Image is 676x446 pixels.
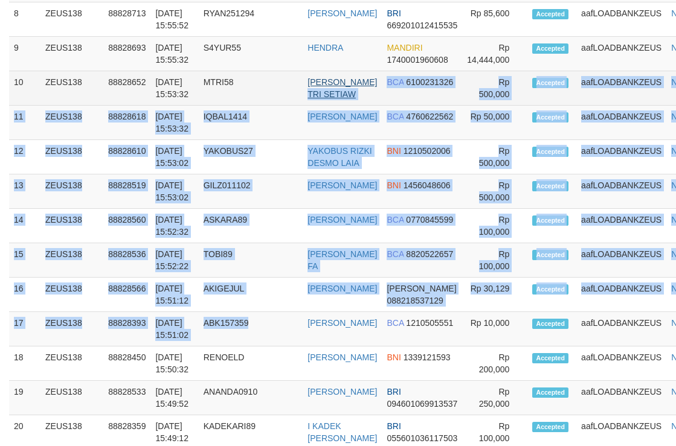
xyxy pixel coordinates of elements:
span: BNI [387,352,401,362]
td: ZEUS138 [40,37,103,71]
td: ZEUS138 [40,174,103,209]
span: BNI [387,146,401,156]
span: BRI [387,421,401,431]
td: Rp 500,000 [462,140,527,174]
td: [DATE] 15:52:32 [150,209,198,243]
td: RENOELD [199,346,303,381]
td: ZEUS138 [40,140,103,174]
td: 13 [9,174,40,209]
td: Rp 85,600 [462,2,527,37]
span: BCA [387,77,404,87]
td: Rp 14,444,000 [462,37,527,71]
span: Copy 1740001960608 to clipboard [387,55,448,65]
span: Copy 055601036117503 to clipboard [387,433,457,443]
td: 15 [9,243,40,278]
span: Accepted [532,78,568,88]
span: [PERSON_NAME] [387,284,456,293]
td: [DATE] 15:53:32 [150,71,198,106]
a: [PERSON_NAME] [307,284,377,293]
td: Rp 500,000 [462,71,527,106]
a: I KADEK [PERSON_NAME] [307,421,377,443]
span: Accepted [532,387,568,398]
td: TOBI89 [199,243,303,278]
span: Copy 669201012415535 to clipboard [387,21,457,30]
td: ZEUS138 [40,209,103,243]
a: [PERSON_NAME] [307,180,377,190]
span: Copy 8820522657 to clipboard [406,249,453,259]
td: 88828652 [103,71,150,106]
td: 88828560 [103,209,150,243]
span: Accepted [532,353,568,363]
td: Rp 200,000 [462,346,527,381]
td: 10 [9,71,40,106]
td: [DATE] 15:53:02 [150,174,198,209]
td: ZEUS138 [40,312,103,346]
span: Accepted [532,319,568,329]
td: Rp 500,000 [462,174,527,209]
a: [PERSON_NAME] [307,112,377,121]
td: aafLOADBANKZEUS [576,381,666,415]
td: [DATE] 15:50:32 [150,346,198,381]
td: AKIGEJUL [199,278,303,312]
a: [PERSON_NAME] [307,387,377,397]
td: 88828713 [103,2,150,37]
td: ZEUS138 [40,346,103,381]
td: [DATE] 15:49:52 [150,381,198,415]
td: 88828393 [103,312,150,346]
a: HENDRA [307,43,343,53]
a: [PERSON_NAME] TRI SETIAW [307,77,377,99]
td: aafLOADBANKZEUS [576,71,666,106]
td: ZEUS138 [40,243,103,278]
span: BCA [387,318,404,328]
td: 9 [9,37,40,71]
td: Rp 30,129 [462,278,527,312]
td: 88828519 [103,174,150,209]
td: RYAN251294 [199,2,303,37]
span: Copy 1210502006 to clipboard [404,146,451,156]
a: [PERSON_NAME] [307,318,377,328]
td: 88828566 [103,278,150,312]
span: Accepted [532,112,568,123]
span: Copy 1210505551 to clipboard [406,318,453,328]
span: Accepted [532,9,568,19]
td: ASKARA89 [199,209,303,243]
span: Accepted [532,43,568,54]
span: BRI [387,387,401,397]
span: Copy 4760622562 to clipboard [406,112,453,121]
td: Rp 10,000 [462,312,527,346]
td: ABK157359 [199,312,303,346]
td: 88828693 [103,37,150,71]
td: aafLOADBANKZEUS [576,174,666,209]
span: Accepted [532,422,568,432]
td: 88828610 [103,140,150,174]
td: aafLOADBANKZEUS [576,2,666,37]
td: aafLOADBANKZEUS [576,209,666,243]
td: 14 [9,209,40,243]
span: Copy 6100231326 to clipboard [406,77,453,87]
td: GILZ011102 [199,174,303,209]
span: Accepted [532,250,568,260]
td: Rp 100,000 [462,243,527,278]
td: ZEUS138 [40,71,103,106]
td: 12 [9,140,40,174]
td: aafLOADBANKZEUS [576,243,666,278]
td: [DATE] 15:53:02 [150,140,198,174]
td: ZEUS138 [40,2,103,37]
td: 19 [9,381,40,415]
span: Accepted [532,147,568,157]
td: [DATE] 15:51:02 [150,312,198,346]
td: aafLOADBANKZEUS [576,278,666,312]
td: aafLOADBANKZEUS [576,312,666,346]
span: BRI [387,8,401,18]
span: Copy 1456048606 to clipboard [404,180,451,190]
td: YAKOBUS27 [199,140,303,174]
a: [PERSON_NAME] [307,352,377,362]
span: Copy 088218537129 to clipboard [387,296,443,305]
span: Accepted [532,181,568,191]
td: 88828618 [103,106,150,140]
td: aafLOADBANKZEUS [576,106,666,140]
td: 16 [9,278,40,312]
span: BNI [387,180,401,190]
td: Rp 50,000 [462,106,527,140]
span: Copy 1339121593 to clipboard [404,352,451,362]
